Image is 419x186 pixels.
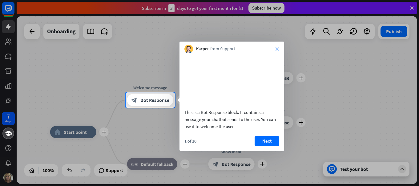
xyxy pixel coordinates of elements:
span: Kacper [196,46,209,52]
button: Next [255,136,279,146]
div: 1 of 10 [184,138,196,144]
span: from Support [210,46,235,52]
button: Open LiveChat chat widget [5,2,23,21]
i: block_bot_response [131,97,137,103]
i: close [276,47,279,51]
span: Bot Response [140,97,169,103]
div: This is a Bot Response block. It contains a message your chatbot sends to the user. You can use i... [184,109,279,130]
